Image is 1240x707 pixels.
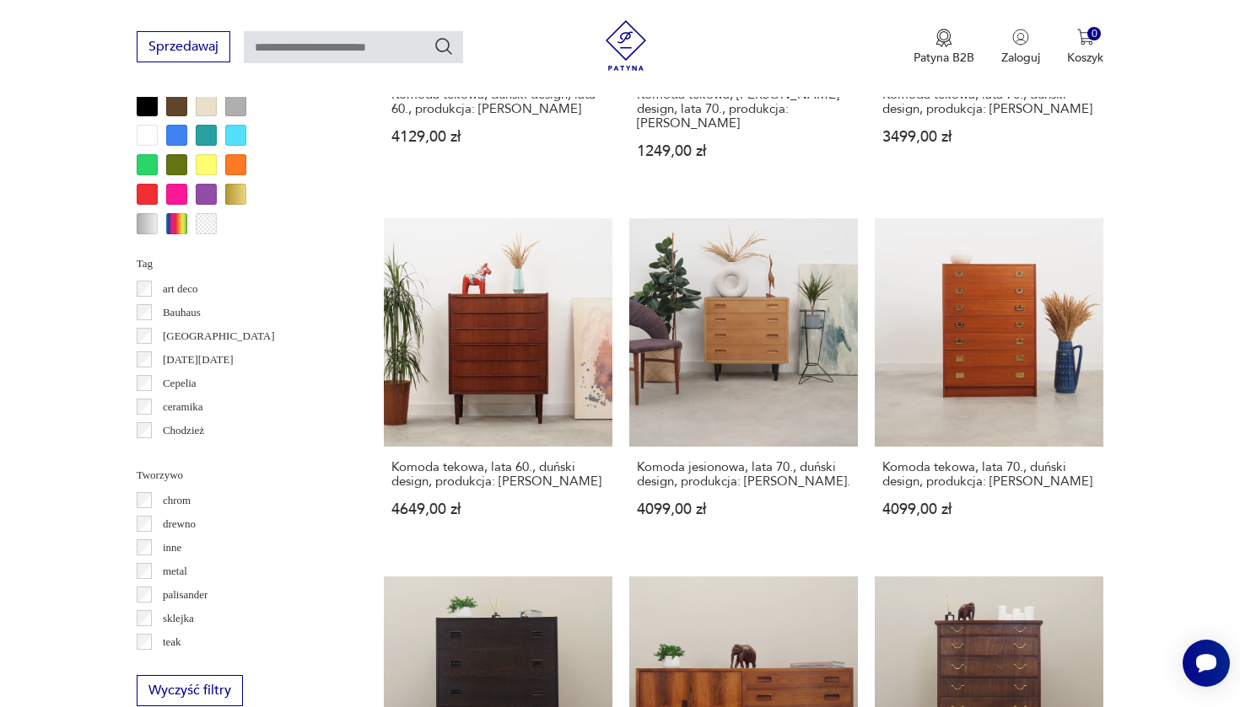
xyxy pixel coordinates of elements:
p: sklejka [163,609,194,628]
img: Ikonka użytkownika [1012,29,1029,46]
p: Tag [137,254,343,273]
img: Ikona medalu [935,29,952,47]
a: Komoda tekowa, lata 60., duński design, produkcja: DaniaKomoda tekowa, lata 60., duński design, p... [384,218,612,549]
p: [DATE][DATE] [163,351,234,369]
button: Patyna B2B [914,29,974,66]
iframe: Smartsupp widget button [1183,640,1230,687]
p: 4099,00 zł [637,502,850,517]
button: Sprzedawaj [137,31,230,62]
p: 4129,00 zł [391,130,605,144]
p: 4649,00 zł [391,502,605,517]
p: [GEOGRAPHIC_DATA] [163,327,275,345]
p: inne [163,538,181,557]
p: Koszyk [1067,50,1103,66]
p: Bauhaus [163,303,201,322]
a: Komoda jesionowa, lata 70., duński design, produkcja: Hundevad&Co.Komoda jesionowa, lata 70., duń... [629,218,858,549]
p: 3499,00 zł [882,130,1096,144]
p: ceramika [163,398,203,416]
p: Tworzywo [137,466,343,485]
p: Zaloguj [1001,50,1040,66]
div: 0 [1087,27,1102,41]
h3: Komoda tekowa, lata 60., duński design, produkcja: [PERSON_NAME] [391,460,605,489]
button: Szukaj [434,36,454,56]
button: Wyczyść filtry [137,675,243,706]
img: Ikona koszyka [1077,29,1094,46]
a: Ikona medaluPatyna B2B [914,29,974,66]
h3: Komoda jesionowa, lata 70., duński design, produkcja: [PERSON_NAME]. [637,460,850,489]
a: Komoda tekowa, lata 70., duński design, produkcja: DaniaKomoda tekowa, lata 70., duński design, p... [875,218,1103,549]
img: Patyna - sklep z meblami i dekoracjami vintage [601,20,651,71]
p: drewno [163,515,196,533]
p: Ćmielów [163,445,203,463]
p: teak [163,633,181,651]
a: Sprzedawaj [137,42,230,54]
p: metal [163,562,187,581]
p: Chodzież [163,421,204,440]
button: Zaloguj [1001,29,1040,66]
p: art deco [163,280,198,298]
p: tworzywo sztuczne [163,656,247,675]
p: Patyna B2B [914,50,974,66]
p: chrom [163,491,191,510]
p: 4099,00 zł [882,502,1096,517]
h3: Komoda tekowa, lata 70., duński design, produkcja: [PERSON_NAME] [882,460,1096,489]
p: 1249,00 zł [637,144,850,158]
h3: Komoda tekowa, lata 70., duński design, produkcja: [PERSON_NAME] [882,88,1096,116]
p: palisander [163,586,208,604]
button: 0Koszyk [1067,29,1103,66]
h3: Komoda tekowa, duński design, lata 60., produkcja: [PERSON_NAME] [391,88,605,116]
h3: Komoda tekowa, [PERSON_NAME] design, lata 70., produkcja: [PERSON_NAME] [637,88,850,131]
p: Cepelia [163,374,197,393]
